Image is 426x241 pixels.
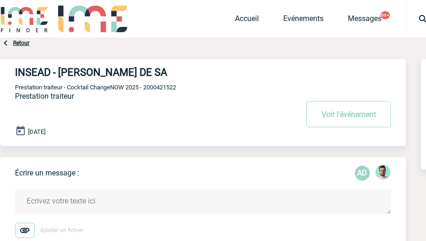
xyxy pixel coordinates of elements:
[40,227,83,234] span: Ajouter un fichier
[28,128,45,135] span: [DATE]
[381,11,390,19] button: 99+
[375,165,390,182] div: Benjamin ROLAND
[355,166,370,181] p: AD
[306,101,391,127] button: Voir l'événement
[13,40,29,46] a: Retour
[283,14,323,27] a: Evénements
[15,168,79,177] p: Écrire un message :
[15,92,74,101] span: Prestation traiteur
[348,14,382,27] a: Messages
[375,165,390,180] img: 121547-2.png
[355,166,370,181] div: Ana-Cristina DE SA
[235,14,259,27] a: Accueil
[15,66,270,78] h4: INSEAD - [PERSON_NAME] DE SA
[15,84,176,91] span: Prestation traiteur - Cocktail ChangeNOW 2025 - 2000421522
